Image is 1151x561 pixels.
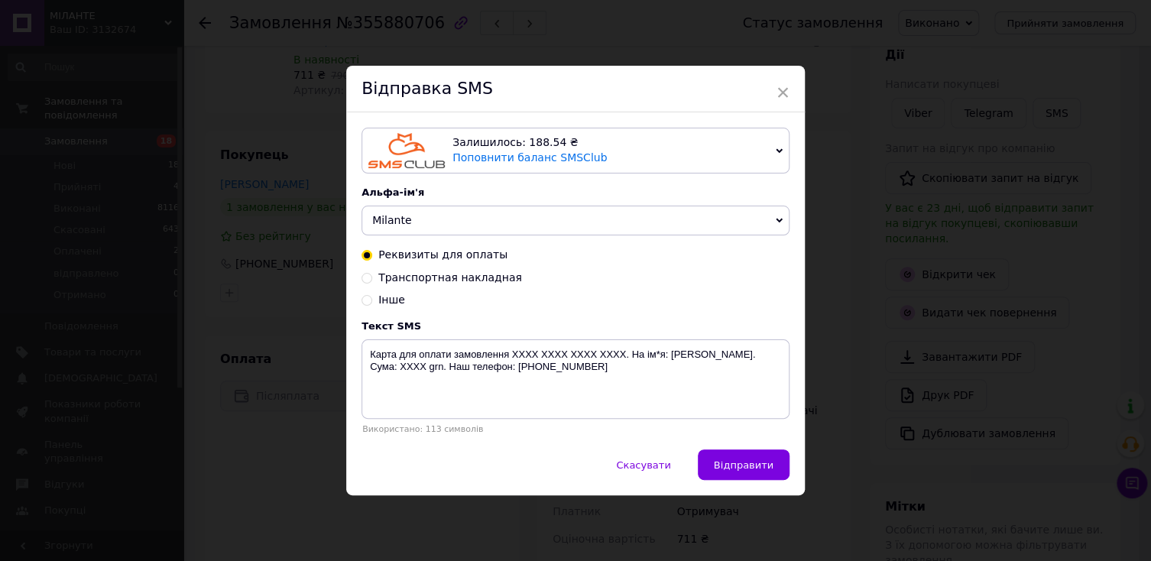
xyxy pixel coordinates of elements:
span: Інше [378,293,405,306]
a: Поповнити баланс SMSClub [452,151,607,164]
button: Відправити [698,449,789,480]
textarea: Карта для оплати замовлення XXXX XXXX XXXX XXXX. На ім*я: [PERSON_NAME]. Сума: XXXX grn. Наш теле... [362,339,789,419]
span: Альфа-ім'я [362,186,424,198]
div: Текст SMS [362,320,789,332]
div: Відправка SMS [346,66,805,112]
button: Скасувати [600,449,686,480]
span: Milante [372,214,411,226]
span: Скасувати [616,459,670,471]
span: Транспортная накладная [378,271,522,284]
span: Реквизиты для оплаты [378,248,507,261]
span: Відправити [714,459,773,471]
div: Використано: 113 символів [362,424,789,434]
span: × [776,79,789,105]
div: Залишилось: 188.54 ₴ [452,135,770,151]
